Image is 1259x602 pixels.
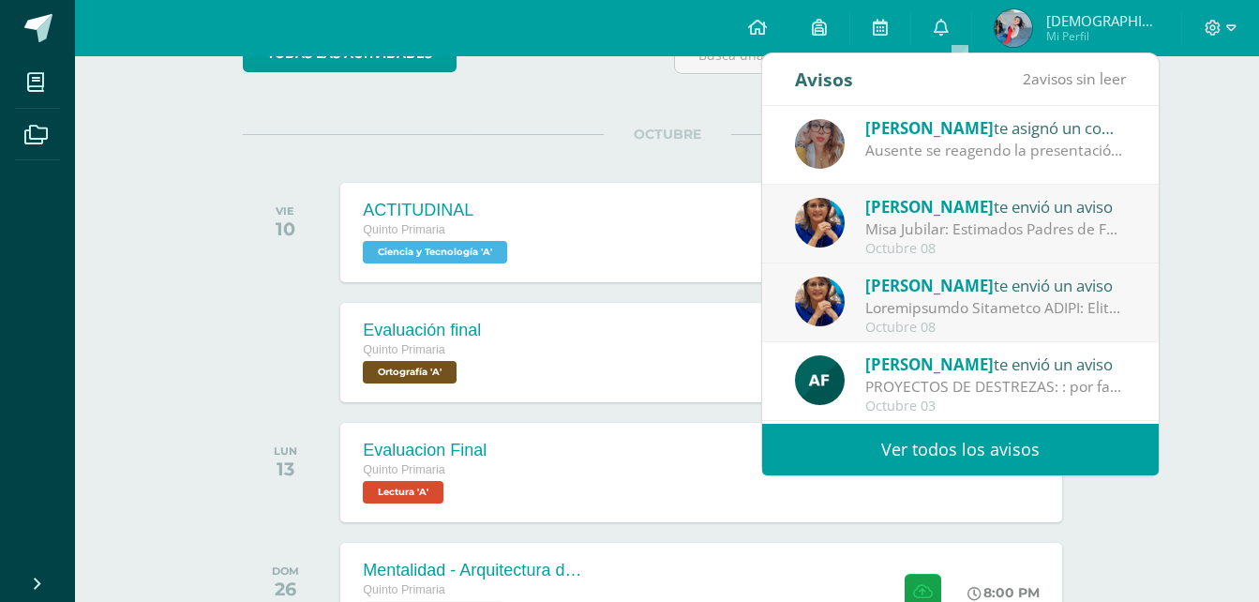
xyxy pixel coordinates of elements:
[865,399,1126,414] div: Octubre 03
[1046,28,1159,44] span: Mi Perfil
[865,320,1126,336] div: Octubre 08
[865,194,1126,218] div: te envió un aviso
[276,218,295,240] div: 10
[363,463,445,476] span: Quinto Primaria
[363,361,457,384] span: Ortografía 'A'
[865,354,994,375] span: [PERSON_NAME]
[967,584,1040,601] div: 8:00 PM
[272,564,299,578] div: DOM
[1023,68,1126,89] span: avisos sin leer
[865,376,1126,398] div: PROYECTOS DE DESTREZAS: : por favor ponerse al día en todos los temas de finanzas personales, rea...
[865,352,1126,376] div: te envió un aviso
[795,277,845,326] img: 5d6f35d558c486632aab3bda9a330e6b.png
[865,115,1126,140] div: te asignó un comentario en 'Corto 2' para 'Lectura'
[865,196,994,218] span: [PERSON_NAME]
[272,578,299,600] div: 26
[363,583,445,596] span: Quinto Primaria
[274,444,297,458] div: LUN
[795,119,845,169] img: 64b5fc48e16d1de6188898e691c97fb8.png
[363,223,445,236] span: Quinto Primaria
[865,241,1126,257] div: Octubre 08
[795,355,845,405] img: 76d0098bca6fec32b74f05e1b18fe2ef.png
[762,424,1159,475] a: Ver todos los avisos
[363,241,507,263] span: Ciencia y Tecnología 'A'
[274,458,297,480] div: 13
[865,140,1126,161] div: Ausente se reagendo la presentación en individual se re agendo nuevamente pero no participo
[363,321,481,340] div: Evaluación final
[363,481,443,504] span: Lectura 'A'
[865,273,1126,297] div: te envió un aviso
[865,275,994,296] span: [PERSON_NAME]
[276,204,295,218] div: VIE
[865,297,1126,319] div: Indicaciones Excursión IRTRA: Guatemala, 07 de octubre de 2025 Estimados Padres de Familia: De an...
[995,9,1032,47] img: 0ee8804345f3dca563946464515d66c0.png
[363,201,512,220] div: ACTITUDINAL
[363,561,588,580] div: Mentalidad - Arquitectura de Mi Destino
[865,218,1126,240] div: Misa Jubilar: Estimados Padres de Familia de Cuarto Primaria hasta Quinto Bachillerato: Bendicion...
[795,198,845,248] img: 5d6f35d558c486632aab3bda9a330e6b.png
[1023,68,1031,89] span: 2
[363,441,487,460] div: Evaluacion Final
[604,126,731,143] span: OCTUBRE
[363,343,445,356] span: Quinto Primaria
[1046,11,1159,30] span: [DEMOGRAPHIC_DATA][PERSON_NAME]
[865,117,994,139] span: [PERSON_NAME]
